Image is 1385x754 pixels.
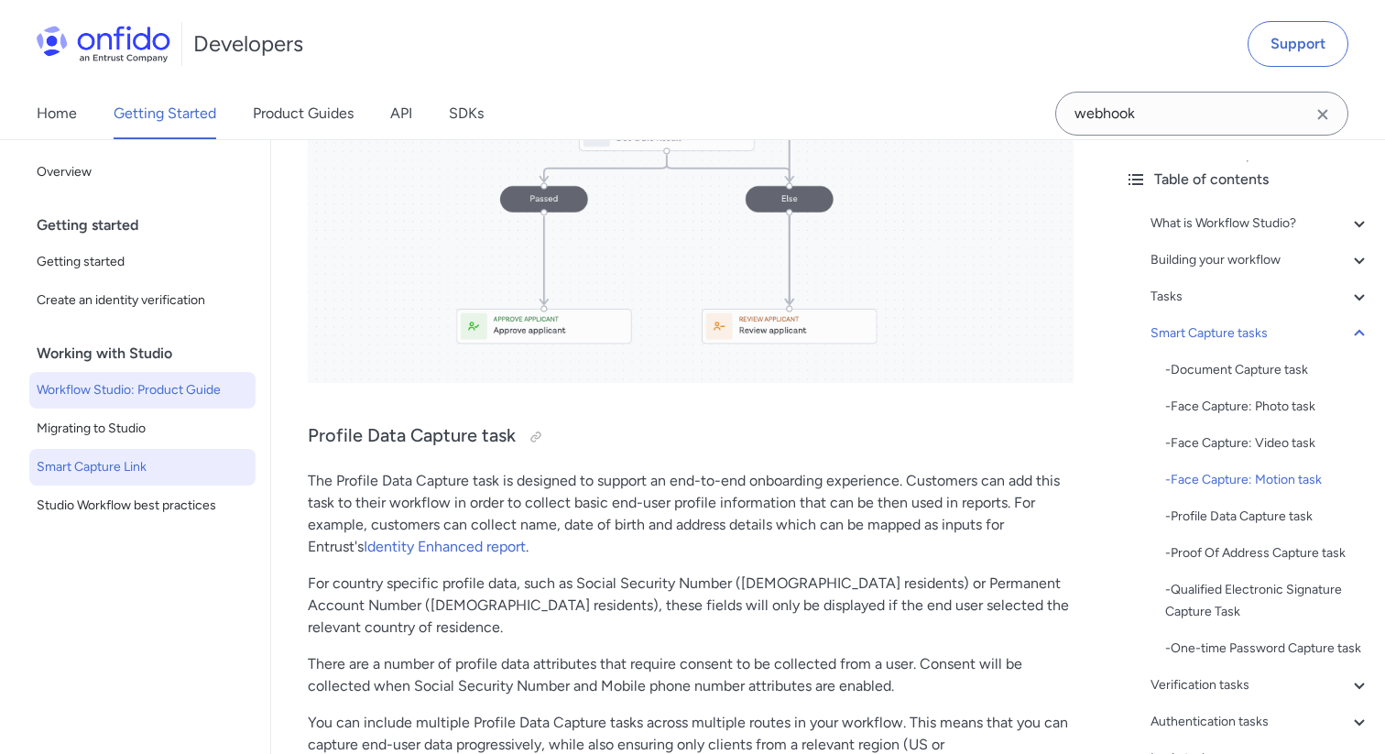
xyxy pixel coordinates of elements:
[1165,469,1370,491] a: -Face Capture: Motion task
[1165,579,1370,623] a: -Qualified Electronic Signature Capture Task
[1165,638,1370,660] a: -One-time Password Capture task
[37,207,263,244] div: Getting started
[308,422,1074,452] h3: Profile Data Capture task
[308,470,1074,558] p: The Profile Data Capture task is designed to support an end-to-end onboarding experience. Custome...
[1165,469,1370,491] div: - Face Capture: Motion task
[37,26,170,62] img: Onfido Logo
[193,29,303,59] h1: Developers
[1165,579,1370,623] div: - Qualified Electronic Signature Capture Task
[37,418,248,440] span: Migrating to Studio
[29,410,256,447] a: Migrating to Studio
[253,88,354,139] a: Product Guides
[1151,322,1370,344] a: Smart Capture tasks
[29,244,256,280] a: Getting started
[37,495,248,517] span: Studio Workflow best practices
[1165,359,1370,381] a: -Document Capture task
[1165,359,1370,381] div: - Document Capture task
[1151,286,1370,308] a: Tasks
[1151,213,1370,235] a: What is Workflow Studio?
[37,88,77,139] a: Home
[1165,432,1370,454] div: - Face Capture: Video task
[390,88,412,139] a: API
[114,88,216,139] a: Getting Started
[1165,396,1370,418] a: -Face Capture: Photo task
[1312,104,1334,126] svg: Clear search field button
[37,335,263,372] div: Working with Studio
[37,161,248,183] span: Overview
[29,449,256,486] a: Smart Capture Link
[1165,542,1370,564] a: -Proof Of Address Capture task
[1055,92,1348,136] input: Onfido search input field
[449,88,484,139] a: SDKs
[1165,432,1370,454] a: -Face Capture: Video task
[29,282,256,319] a: Create an identity verification
[1125,169,1370,191] div: Table of contents
[29,487,256,524] a: Studio Workflow best practices
[37,290,248,311] span: Create an identity verification
[1248,21,1348,67] a: Support
[1165,396,1370,418] div: - Face Capture: Photo task
[29,154,256,191] a: Overview
[29,372,256,409] a: Workflow Studio: Product Guide
[1165,506,1370,528] div: - Profile Data Capture task
[1165,638,1370,660] div: - One-time Password Capture task
[308,573,1074,639] p: For country specific profile data, such as Social Security Number ([DEMOGRAPHIC_DATA] residents) ...
[1151,674,1370,696] a: Verification tasks
[364,538,526,555] a: Identity Enhanced report
[308,653,1074,697] p: There are a number of profile data attributes that require consent to be collected from a user. C...
[37,251,248,273] span: Getting started
[1165,542,1370,564] div: - Proof Of Address Capture task
[37,379,248,401] span: Workflow Studio: Product Guide
[1165,506,1370,528] a: -Profile Data Capture task
[37,456,248,478] span: Smart Capture Link
[1151,249,1370,271] a: Building your workflow
[1151,711,1370,733] a: Authentication tasks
